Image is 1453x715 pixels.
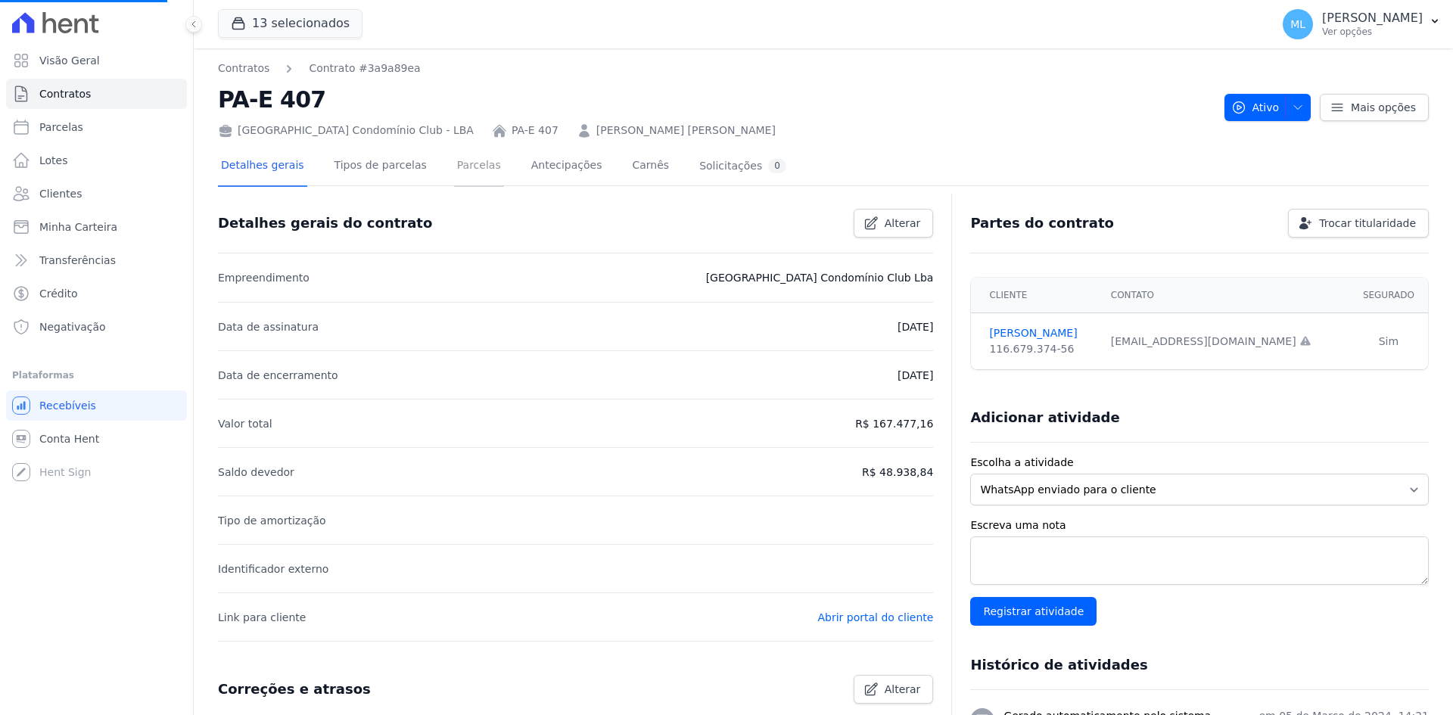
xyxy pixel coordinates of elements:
[218,680,371,698] h3: Correções e atrasos
[970,409,1119,427] h3: Adicionar atividade
[885,216,921,231] span: Alterar
[855,415,933,433] p: R$ 167.477,16
[218,123,474,138] div: [GEOGRAPHIC_DATA] Condomínio Club - LBA
[39,120,83,135] span: Parcelas
[6,278,187,309] a: Crédito
[1102,278,1349,313] th: Contato
[1319,216,1416,231] span: Trocar titularidade
[6,312,187,342] a: Negativação
[970,656,1147,674] h3: Histórico de atividades
[970,455,1429,471] label: Escolha a atividade
[1349,313,1428,370] td: Sim
[1224,94,1311,121] button: Ativo
[218,9,362,38] button: 13 selecionados
[39,431,99,446] span: Conta Hent
[6,112,187,142] a: Parcelas
[309,61,420,76] a: Contrato #3a9a89ea
[218,560,328,578] p: Identificador externo
[898,318,933,336] p: [DATE]
[39,286,78,301] span: Crédito
[218,61,269,76] a: Contratos
[512,123,558,138] a: PA-E 407
[39,153,68,168] span: Lotes
[6,79,187,109] a: Contratos
[989,325,1092,341] a: [PERSON_NAME]
[39,53,100,68] span: Visão Geral
[854,675,934,704] a: Alterar
[854,209,934,238] a: Alterar
[218,415,272,433] p: Valor total
[12,366,181,384] div: Plataformas
[1351,100,1416,115] span: Mais opções
[218,61,421,76] nav: Breadcrumb
[6,212,187,242] a: Minha Carteira
[39,319,106,334] span: Negativação
[218,214,432,232] h3: Detalhes gerais do contrato
[989,341,1092,357] div: 116.679.374-56
[768,159,786,173] div: 0
[1320,94,1429,121] a: Mais opções
[218,463,294,481] p: Saldo devedor
[218,318,319,336] p: Data de assinatura
[6,45,187,76] a: Visão Geral
[218,61,1212,76] nav: Breadcrumb
[39,219,117,235] span: Minha Carteira
[218,366,338,384] p: Data de encerramento
[528,147,605,187] a: Antecipações
[696,147,789,187] a: Solicitações0
[6,179,187,209] a: Clientes
[6,145,187,176] a: Lotes
[1322,26,1423,38] p: Ver opções
[218,608,306,626] p: Link para cliente
[39,186,82,201] span: Clientes
[6,390,187,421] a: Recebíveis
[39,86,91,101] span: Contratos
[1349,278,1428,313] th: Segurado
[970,214,1114,232] h3: Partes do contrato
[218,82,1212,117] h2: PA-E 407
[1290,19,1305,30] span: ML
[971,278,1101,313] th: Cliente
[39,253,116,268] span: Transferências
[817,611,933,623] a: Abrir portal do cliente
[1271,3,1453,45] button: ML [PERSON_NAME] Ver opções
[218,269,310,287] p: Empreendimento
[6,245,187,275] a: Transferências
[218,147,307,187] a: Detalhes gerais
[970,518,1429,533] label: Escreva uma nota
[1288,209,1429,238] a: Trocar titularidade
[862,463,933,481] p: R$ 48.938,84
[331,147,430,187] a: Tipos de parcelas
[629,147,672,187] a: Carnês
[1231,94,1280,121] span: Ativo
[596,123,776,138] a: [PERSON_NAME] [PERSON_NAME]
[454,147,504,187] a: Parcelas
[1111,334,1340,350] div: [EMAIL_ADDRESS][DOMAIN_NAME]
[1322,11,1423,26] p: [PERSON_NAME]
[6,424,187,454] a: Conta Hent
[218,511,326,530] p: Tipo de amortização
[898,366,933,384] p: [DATE]
[885,682,921,697] span: Alterar
[39,398,96,413] span: Recebíveis
[699,159,786,173] div: Solicitações
[706,269,934,287] p: [GEOGRAPHIC_DATA] Condomínio Club Lba
[970,597,1097,626] input: Registrar atividade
